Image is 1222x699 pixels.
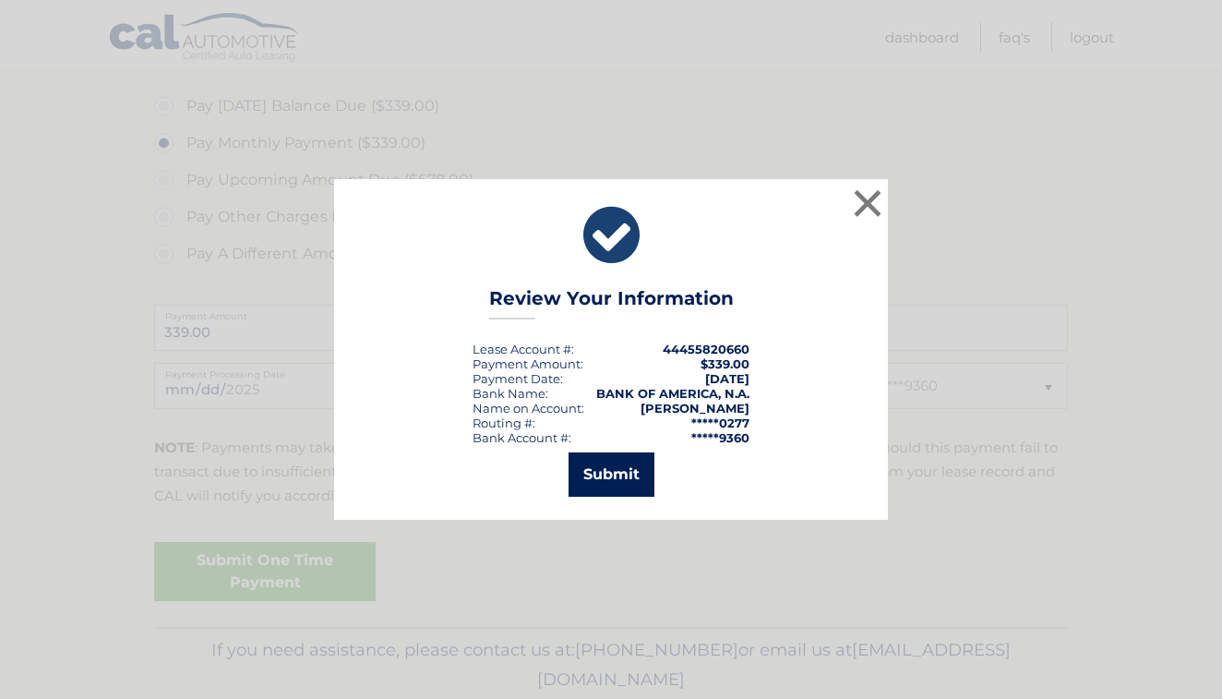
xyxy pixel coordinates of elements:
div: Lease Account #: [473,342,574,356]
button: Submit [569,452,654,497]
h3: Review Your Information [489,287,734,319]
span: $339.00 [701,356,749,371]
strong: 44455820660 [663,342,749,356]
div: Bank Account #: [473,430,571,445]
div: Routing #: [473,416,535,430]
span: Payment Date [473,371,560,386]
div: Name on Account: [473,401,584,416]
strong: BANK OF AMERICA, N.A. [596,386,749,401]
div: Payment Amount: [473,356,583,371]
div: Bank Name: [473,386,548,401]
strong: [PERSON_NAME] [641,401,749,416]
span: [DATE] [705,371,749,386]
button: × [849,185,886,222]
div: : [473,371,563,386]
